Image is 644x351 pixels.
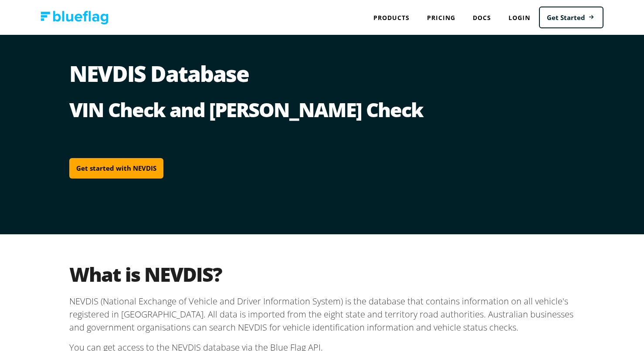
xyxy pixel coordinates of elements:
[69,262,575,286] h2: What is NEVDIS?
[539,7,603,29] a: Get Started
[464,9,500,27] a: Docs
[69,98,575,121] h2: VIN Check and [PERSON_NAME] Check
[69,158,163,179] a: Get started with NEVDIS
[69,63,575,98] h1: NEVDIS Database
[69,295,575,334] p: NEVDIS (National Exchange of Vehicle and Driver Information System) is the database that contains...
[41,11,108,24] img: Blue Flag logo
[418,9,464,27] a: Pricing
[500,9,539,27] a: Login to Blue Flag application
[365,9,418,27] div: Products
